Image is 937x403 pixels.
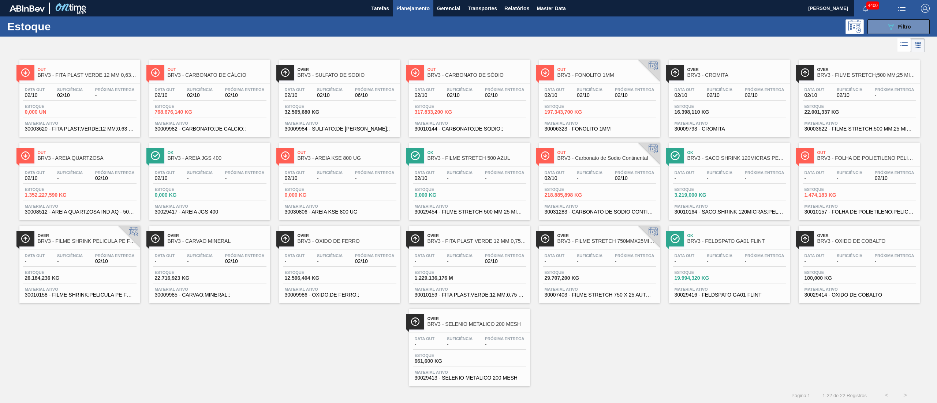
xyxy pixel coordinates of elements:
[415,170,435,175] span: Data out
[745,93,784,98] span: 02/10
[396,4,430,13] span: Planejamento
[155,287,265,291] span: Material ativo
[545,121,654,125] span: Material ativo
[428,238,526,244] span: BRV3 - FITA PLAST VERDE 12 MM 0,75 MM 2000 M FU
[187,259,213,264] span: -
[837,259,862,264] span: -
[805,270,856,275] span: Estoque
[805,287,914,291] span: Material ativo
[817,233,916,238] span: Over
[415,287,525,291] span: Material ativo
[837,176,862,181] span: -
[38,233,137,238] span: Over
[545,259,565,264] span: -
[541,68,550,77] img: Ícone
[707,259,732,264] span: -
[557,67,656,72] span: Out
[14,137,144,220] a: ÍconeOutBRV3 - AREIA QUARTZOSAData out02/10Suficiência-Próxima Entrega02/10Estoque1.352.227,590 K...
[707,253,732,258] span: Suficiência
[615,170,654,175] span: Próxima Entrega
[187,93,213,98] span: 02/10
[537,4,565,13] span: Master Data
[285,176,305,181] span: 02/10
[225,87,265,92] span: Próxima Entrega
[545,209,654,215] span: 30031283 - CARBONATO DE SODIO CONTINENTAL
[285,126,395,132] span: 30009984 - SULFATO;DE SODIO ANIDRO;;
[411,234,420,243] img: Ícone
[285,104,336,109] span: Estoque
[675,192,726,198] span: 3.219,000 KG
[168,67,266,72] span: Out
[57,176,83,181] span: -
[25,93,45,98] span: 02/10
[687,155,786,161] span: BRV3 - SACO SHRINK 120MICRAS PELICULA PE FOLHA
[557,150,656,155] span: Out
[187,87,213,92] span: Suficiência
[687,150,786,155] span: Ok
[504,4,529,13] span: Relatórios
[805,187,856,192] span: Estoque
[155,170,175,175] span: Data out
[411,151,420,160] img: Ícone
[545,126,654,132] span: 30006323 - FONOLITO 1MM
[355,87,395,92] span: Próxima Entrega
[187,176,213,181] span: -
[415,253,435,258] span: Data out
[404,54,534,137] a: ÍconeOutBRV3 - CARBONATO DE SÓDIOData out02/10Suficiência02/10Próxima Entrega02/10Estoque317.833,...
[485,259,525,264] span: 02/10
[675,170,695,175] span: Data out
[817,67,916,72] span: Over
[545,187,596,192] span: Estoque
[155,104,206,109] span: Estoque
[415,187,466,192] span: Estoque
[898,24,911,30] span: Filtro
[187,253,213,258] span: Suficiência
[577,259,602,264] span: -
[317,87,343,92] span: Suficiência
[534,54,664,137] a: ÍconeOutBRV3 - FONOLITO 1MMData out02/10Suficiência02/10Próxima Entrega02/10Estoque197.343,700 KG...
[541,234,550,243] img: Ícone
[155,192,206,198] span: 0,000 KG
[428,150,526,155] span: Ok
[875,170,914,175] span: Próxima Entrega
[675,187,726,192] span: Estoque
[14,54,144,137] a: ÍconeOutBRV3 - FITA PLAST VERDE 12 MM 0,63 MM 2000 MData out02/10Suficiência02/10Próxima Entrega-...
[545,104,596,109] span: Estoque
[155,253,175,258] span: Data out
[95,87,135,92] span: Próxima Entrega
[687,72,786,78] span: BRV3 - CROMITA
[285,209,395,215] span: 30030806 - AREIA KSE 800 UG
[25,270,76,275] span: Estoque
[25,176,45,181] span: 02/10
[415,176,435,181] span: 02/10
[687,238,786,244] span: BRV3 - FELDSPATO GA01 FLINT
[557,238,656,244] span: BRV3 - FILME STRETCH 750MMX25MICRA
[875,176,914,181] span: 02/10
[38,150,137,155] span: Out
[805,176,825,181] span: -
[187,170,213,175] span: Suficiência
[675,275,726,281] span: 19.994,320 KG
[545,253,565,258] span: Data out
[817,72,916,78] span: BRV3 - FILME STRETCH;500 MM;25 MICRA;;FILMESTRE
[168,155,266,161] span: BRV3 - AREIA JGS 400
[534,220,664,303] a: ÍconeOverBRV3 - FILME STRETCH 750MMX25MICRAData out-Suficiência-Próxima Entrega-Estoque29.707,200...
[675,176,695,181] span: -
[38,238,137,244] span: BRV3 - FILME SHRINK PELICULA PE FOLHA LARG 240
[428,233,526,238] span: Over
[415,121,525,125] span: Material ativo
[557,72,656,78] span: BRV3 - FONOLITO 1MM
[545,87,565,92] span: Data out
[285,93,305,98] span: 02/10
[428,67,526,72] span: Out
[545,275,596,281] span: 29.707,200 KG
[545,170,565,175] span: Data out
[285,109,336,115] span: 32.565,680 KG
[557,233,656,238] span: Over
[25,121,135,125] span: Material ativo
[298,72,396,78] span: BRV3 - SULFATO DE SODIO
[817,155,916,161] span: BRV3 - FOLHA DE POLIETILENO PELICULA POLIETILEN
[225,93,265,98] span: 02/10
[794,54,923,137] a: ÍconeOverBRV3 - FILME STRETCH;500 MM;25 MICRA;;FILMESTREData out02/10Suficiência02/10Próxima Entr...
[25,209,135,215] span: 30008512 - AREIA QUARTZOSA IND AQ - 50 - 800 UG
